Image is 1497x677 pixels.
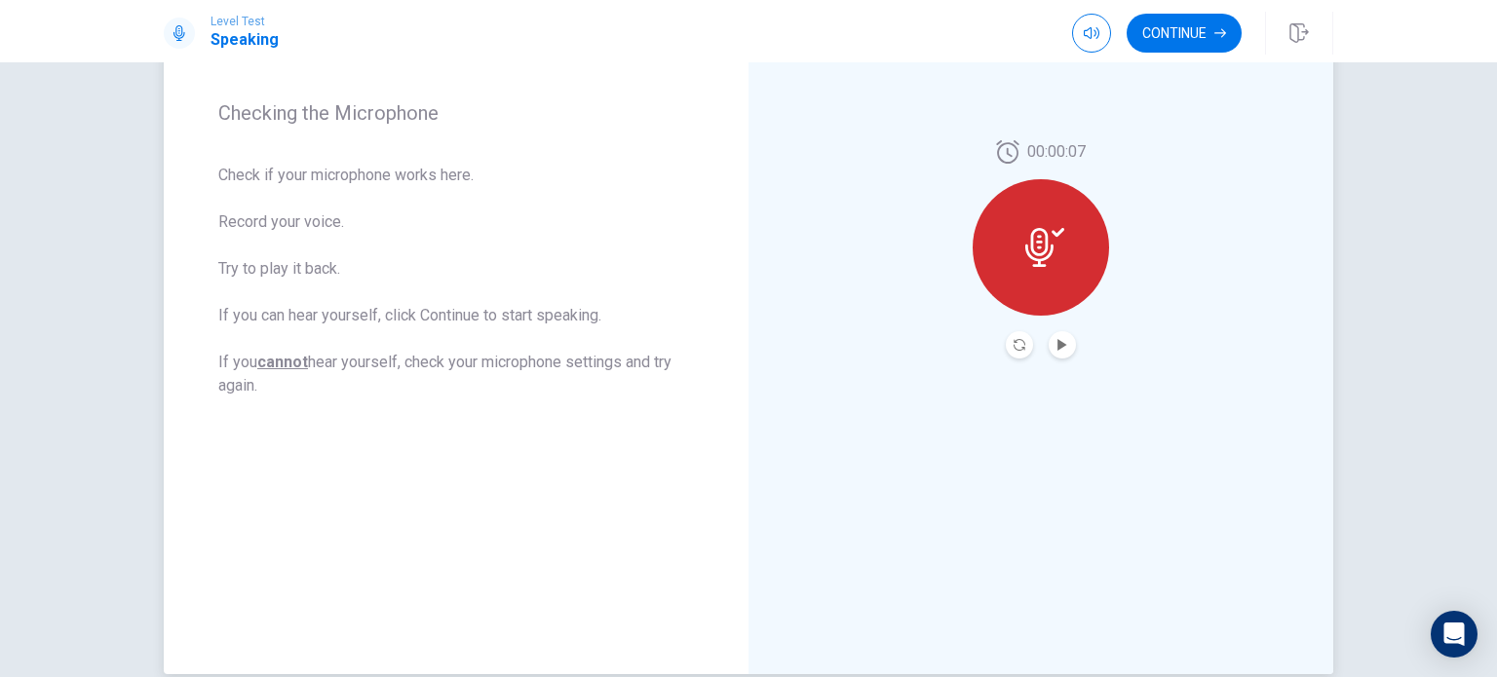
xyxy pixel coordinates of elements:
button: Continue [1127,14,1242,53]
button: Record Again [1006,331,1033,358]
span: Level Test [211,15,279,28]
button: Play Audio [1049,331,1076,358]
span: Checking the Microphone [218,101,694,125]
span: 00:00:07 [1027,140,1086,164]
h1: Speaking [211,28,279,52]
u: cannot [257,353,308,371]
span: Check if your microphone works here. Record your voice. Try to play it back. If you can hear your... [218,164,694,397]
div: Open Intercom Messenger [1431,611,1478,658]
